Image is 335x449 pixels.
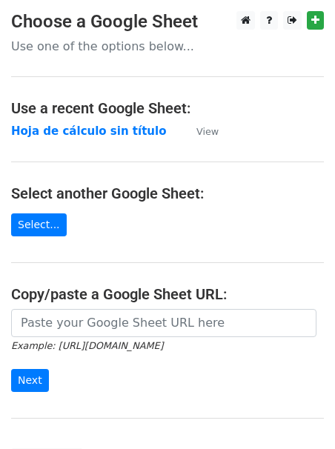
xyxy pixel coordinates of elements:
input: Paste your Google Sheet URL here [11,309,316,337]
h4: Select another Google Sheet: [11,184,324,202]
a: View [182,124,219,138]
small: View [196,126,219,137]
h4: Copy/paste a Google Sheet URL: [11,285,324,303]
a: Select... [11,213,67,236]
h3: Choose a Google Sheet [11,11,324,33]
input: Next [11,369,49,392]
p: Use one of the options below... [11,39,324,54]
a: Hoja de cálculo sin título [11,124,166,138]
h4: Use a recent Google Sheet: [11,99,324,117]
small: Example: [URL][DOMAIN_NAME] [11,340,163,351]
